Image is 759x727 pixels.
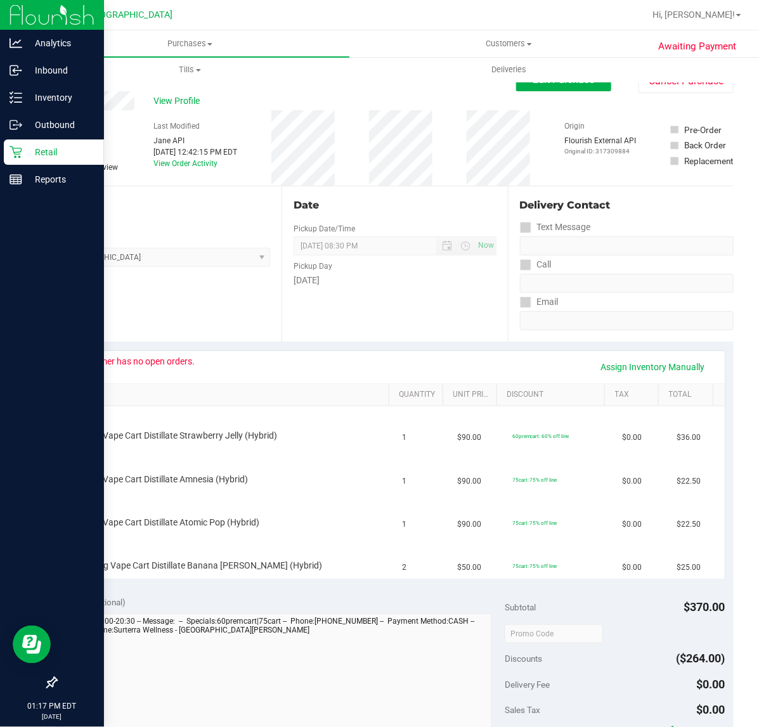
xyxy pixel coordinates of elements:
[31,64,349,75] span: Tills
[505,679,550,690] span: Delivery Fee
[56,198,270,213] div: Location
[505,602,536,612] span: Subtotal
[512,520,557,526] span: 75cart: 75% off line
[505,624,603,643] input: Promo Code
[10,64,22,77] inline-svg: Inbound
[677,518,701,531] span: $22.50
[349,30,668,57] a: Customers
[30,56,349,83] a: Tills
[22,145,98,160] p: Retail
[622,475,642,487] span: $0.00
[79,517,260,529] span: FT 1g Vape Cart Distillate Atomic Pop (Hybrid)
[677,475,701,487] span: $22.50
[349,56,668,83] a: Deliveries
[507,390,600,400] a: Discount
[697,703,725,716] span: $0.00
[79,473,249,486] span: FT 1g Vape Cart Distillate Amnesia (Hybrid)
[6,712,98,721] p: [DATE]
[520,236,734,255] input: Format: (999) 999-9999
[10,146,22,158] inline-svg: Retail
[474,64,543,75] span: Deliveries
[697,678,725,691] span: $0.00
[22,117,98,132] p: Outbound
[79,560,323,572] span: FT 0.5g Vape Cart Distillate Banana [PERSON_NAME] (Hybrid)
[505,647,542,670] span: Discounts
[79,430,278,442] span: FT 1g Vape Cart Distillate Strawberry Jelly (Hybrid)
[677,562,701,574] span: $25.00
[457,432,481,444] span: $90.00
[86,10,173,20] span: [GEOGRAPHIC_DATA]
[520,293,559,311] label: Email
[403,475,407,487] span: 1
[669,390,708,400] a: Total
[22,35,98,51] p: Analytics
[512,477,557,483] span: 75cart: 75% off line
[622,562,642,574] span: $0.00
[615,390,654,400] a: Tax
[294,198,496,213] div: Date
[403,518,407,531] span: 1
[10,173,22,186] inline-svg: Reports
[564,135,636,156] div: Flourish External API
[520,218,591,236] label: Text Message
[685,155,734,167] div: Replacement
[10,91,22,104] inline-svg: Inventory
[403,432,407,444] span: 1
[30,38,349,49] span: Purchases
[593,356,713,378] a: Assign Inventory Manually
[153,94,204,108] span: View Profile
[505,705,540,715] span: Sales Tax
[457,475,481,487] span: $90.00
[30,30,349,57] a: Purchases
[520,274,734,293] input: Format: (999) 999-9999
[399,390,438,400] a: Quantity
[658,39,736,54] span: Awaiting Payment
[22,90,98,105] p: Inventory
[677,652,725,665] span: ($264.00)
[453,390,492,400] a: Unit Price
[153,159,217,168] a: View Order Activity
[153,135,237,146] div: Jane API
[684,600,725,614] span: $370.00
[22,172,98,187] p: Reports
[457,518,481,531] span: $90.00
[294,274,496,287] div: [DATE]
[564,146,636,156] p: Original ID: 317309884
[685,139,727,151] div: Back Order
[77,356,195,366] div: Customer has no open orders.
[520,198,734,213] div: Delivery Contact
[75,390,384,400] a: SKU
[520,255,552,274] label: Call
[153,120,200,132] label: Last Modified
[564,120,585,132] label: Origin
[512,433,569,439] span: 60premcart: 60% off line
[6,700,98,712] p: 01:17 PM EDT
[677,432,701,444] span: $36.00
[350,38,668,49] span: Customers
[10,37,22,49] inline-svg: Analytics
[22,63,98,78] p: Inbound
[652,10,735,20] span: Hi, [PERSON_NAME]!
[622,518,642,531] span: $0.00
[13,626,51,664] iframe: Resource center
[512,563,557,569] span: 75cart: 75% off line
[622,432,642,444] span: $0.00
[457,562,481,574] span: $50.00
[403,562,407,574] span: 2
[685,124,722,136] div: Pre-Order
[153,146,237,158] div: [DATE] 12:42:15 PM EDT
[294,261,332,272] label: Pickup Day
[10,119,22,131] inline-svg: Outbound
[294,223,355,235] label: Pickup Date/Time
